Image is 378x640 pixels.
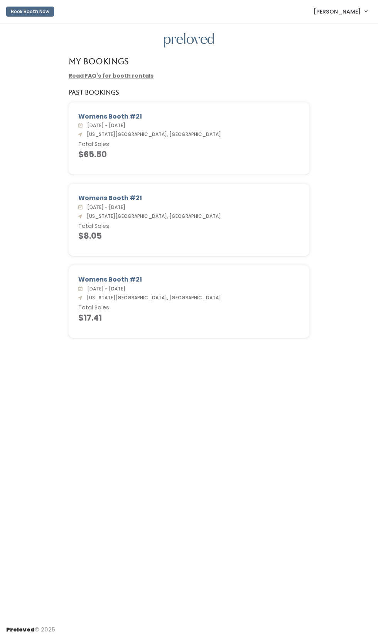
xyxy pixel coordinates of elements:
h6: Total Sales [78,305,300,311]
span: [DATE] - [DATE] [84,122,125,129]
span: [DATE] - [DATE] [84,204,125,211]
h4: My Bookings [69,57,128,66]
h6: Total Sales [78,141,300,148]
h4: $8.05 [78,231,300,240]
button: Book Booth Now [6,7,54,17]
h6: Total Sales [78,223,300,229]
div: Womens Booth #21 [78,194,300,203]
span: [PERSON_NAME] [314,7,361,16]
span: [US_STATE][GEOGRAPHIC_DATA], [GEOGRAPHIC_DATA] [84,213,221,219]
h4: $65.50 [78,150,300,159]
div: © 2025 [6,620,55,634]
span: [US_STATE][GEOGRAPHIC_DATA], [GEOGRAPHIC_DATA] [84,131,221,138]
img: preloved logo [164,33,214,48]
span: Preloved [6,626,35,633]
div: Womens Booth #21 [78,275,300,284]
span: [DATE] - [DATE] [84,285,125,292]
a: [PERSON_NAME] [306,3,375,20]
span: [US_STATE][GEOGRAPHIC_DATA], [GEOGRAPHIC_DATA] [84,294,221,301]
a: Book Booth Now [6,3,54,20]
h5: Past Bookings [69,89,119,96]
h4: $17.41 [78,313,300,322]
div: Womens Booth #21 [78,112,300,121]
a: Read FAQ's for booth rentals [69,72,154,80]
